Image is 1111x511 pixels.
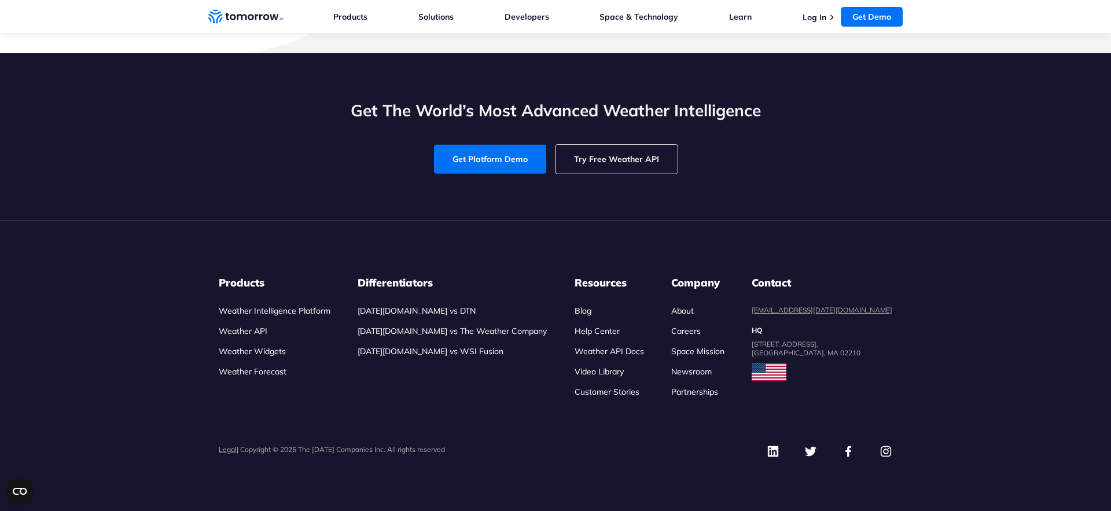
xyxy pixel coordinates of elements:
h3: Company [671,276,724,290]
a: [DATE][DOMAIN_NAME] vs DTN [358,306,476,316]
a: Weather Forecast [219,366,286,377]
a: Weather Intelligence Platform [219,306,330,316]
a: [DATE][DOMAIN_NAME] vs The Weather Company [358,326,547,336]
a: Solutions [418,12,454,22]
dl: contact details [752,276,892,357]
img: Linkedin [767,445,779,458]
dt: Contact [752,276,892,290]
a: Get Demo [841,7,903,27]
a: Partnerships [671,387,718,397]
a: Customer Stories [575,387,639,397]
a: Log In [803,12,826,23]
a: Get Platform Demo [434,145,546,174]
a: Legal [219,445,237,454]
p: | Copyright © 2025 The [DATE] Companies Inc. All rights reserved [219,445,445,454]
a: About [671,306,694,316]
a: Space Mission [671,346,724,356]
dd: [STREET_ADDRESS], [GEOGRAPHIC_DATA], MA 02210 [752,340,892,357]
a: Developers [505,12,549,22]
a: [EMAIL_ADDRESS][DATE][DOMAIN_NAME] [752,306,892,314]
a: Blog [575,306,591,316]
a: Help Center [575,326,620,336]
a: Newsroom [671,366,712,377]
a: Weather API [219,326,267,336]
a: [DATE][DOMAIN_NAME] vs WSI Fusion [358,346,503,356]
img: usa flag [752,363,786,381]
a: Products [333,12,367,22]
img: Facebook [842,445,855,458]
a: Weather API Docs [575,346,644,356]
img: Twitter [804,445,817,458]
a: Weather Widgets [219,346,286,356]
a: Video Library [575,366,624,377]
a: Try Free Weather API [555,145,678,174]
a: Careers [671,326,701,336]
button: Open CMP widget [6,477,34,505]
h3: Differentiators [358,276,547,290]
img: Instagram [880,445,892,458]
h3: Resources [575,276,644,290]
h2: Get The World’s Most Advanced Weather Intelligence [208,100,903,122]
dt: HQ [752,326,892,335]
a: Home link [208,8,284,25]
h3: Products [219,276,330,290]
a: Space & Technology [599,12,678,22]
a: Learn [729,12,752,22]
